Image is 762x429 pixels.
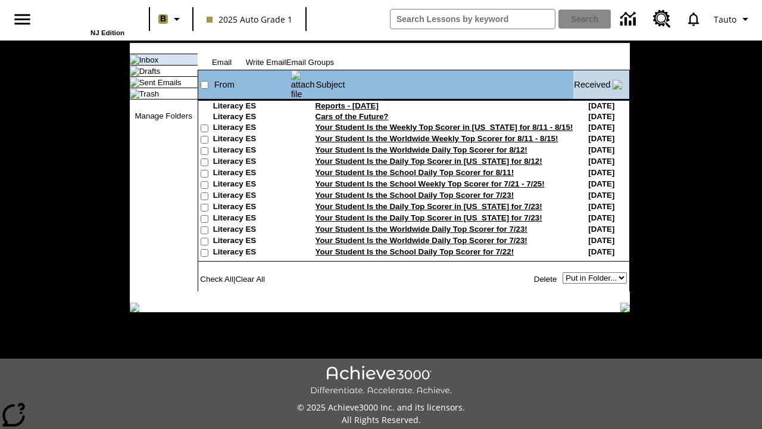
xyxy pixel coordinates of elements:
[588,168,614,177] nobr: [DATE]
[212,58,232,67] a: Email
[310,366,452,396] img: Achieve3000 Differentiate Accelerate Achieve
[130,66,139,76] img: folder_icon.gif
[160,11,166,26] span: B
[316,247,514,256] a: Your Student Is the School Daily Top Scorer for 7/22!
[130,303,139,312] img: table_footer_left.gif
[588,191,614,200] nobr: [DATE]
[207,13,292,26] span: 2025 Auto Grade 1
[286,58,335,67] a: Email Groups
[213,179,291,191] td: Literacy ES
[391,10,555,29] input: search field
[130,89,139,98] img: folder_icon.gif
[316,213,542,222] a: Your Student Is the Daily Top Scorer in [US_STATE] for 7/23!
[588,145,614,154] nobr: [DATE]
[588,236,614,245] nobr: [DATE]
[613,3,646,36] a: Data Center
[213,247,291,259] td: Literacy ES
[130,55,139,64] img: folder_icon_pick.gif
[214,80,235,89] a: From
[198,291,630,292] img: black_spacer.gif
[213,225,291,236] td: Literacy ES
[5,2,40,37] button: Open side menu
[213,168,291,179] td: Literacy ES
[588,112,614,121] nobr: [DATE]
[213,202,291,213] td: Literacy ES
[588,157,614,166] nobr: [DATE]
[139,78,182,87] a: Sent Emails
[213,134,291,145] td: Literacy ES
[213,157,291,168] td: Literacy ES
[678,4,709,35] a: Notifications
[574,80,610,89] a: Received
[135,111,192,120] a: Manage Folders
[291,70,315,99] img: attach file
[588,213,614,222] nobr: [DATE]
[588,225,614,234] nobr: [DATE]
[709,8,757,30] button: Profile/Settings
[534,275,557,284] a: Delete
[316,101,379,110] a: Reports - [DATE]
[316,145,527,154] a: Your Student Is the Worldwide Daily Top Scorer for 8/12!
[316,123,573,132] a: Your Student Is the Weekly Top Scorer in [US_STATE] for 8/11 - 8/15!
[613,80,622,89] img: arrow_down.gif
[316,236,527,245] a: Your Student Is the Worldwide Daily Top Scorer for 7/23!
[714,13,736,26] span: Tauto
[139,55,159,64] a: Inbox
[154,8,189,30] button: Boost Class color is light brown. Change class color
[139,67,161,76] a: Drafts
[235,275,265,284] a: Clear All
[213,213,291,225] td: Literacy ES
[588,101,614,110] nobr: [DATE]
[646,3,678,35] a: Resource Center, Will open in new tab
[47,4,124,36] div: Home
[316,112,389,121] a: Cars of the Future?
[90,29,124,36] span: NJ Edition
[316,134,558,143] a: Your Student Is the Worldwide Weekly Top Scorer for 8/11 - 8/15!
[139,89,160,98] a: Trash
[213,191,291,202] td: Literacy ES
[316,225,527,234] a: Your Student Is the Worldwide Daily Top Scorer for 7/23!
[213,101,291,112] td: Literacy ES
[588,134,614,143] nobr: [DATE]
[316,80,345,89] a: Subject
[316,202,542,211] a: Your Student Is the Daily Top Scorer in [US_STATE] for 7/23!
[200,275,233,284] a: Check All
[316,168,514,177] a: Your Student Is the School Daily Top Scorer for 8/11!
[213,236,291,247] td: Literacy ES
[588,179,614,188] nobr: [DATE]
[316,191,514,200] a: Your Student Is the School Daily Top Scorer for 7/23!
[620,303,630,312] img: table_footer_right.gif
[588,247,614,256] nobr: [DATE]
[213,123,291,134] td: Literacy ES
[130,77,139,87] img: folder_icon.gif
[588,123,614,132] nobr: [DATE]
[316,179,545,188] a: Your Student Is the School Weekly Top Scorer for 7/21 - 7/25!
[213,145,291,157] td: Literacy ES
[588,202,614,211] nobr: [DATE]
[198,272,323,285] td: |
[213,112,291,123] td: Literacy ES
[316,157,542,166] a: Your Student Is the Daily Top Scorer in [US_STATE] for 8/12!
[246,58,286,67] a: Write Email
